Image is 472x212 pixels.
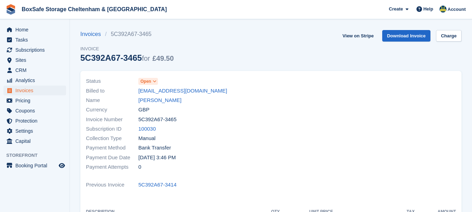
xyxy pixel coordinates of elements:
[3,126,66,136] a: menu
[86,96,138,104] span: Name
[15,55,57,65] span: Sites
[86,77,138,85] span: Status
[15,106,57,116] span: Coupons
[138,125,156,133] a: 100030
[340,30,376,42] a: View on Stripe
[80,45,174,52] span: Invoice
[138,144,171,152] span: Bank Transfer
[80,30,174,38] nav: breadcrumbs
[3,161,66,170] a: menu
[3,86,66,95] a: menu
[138,134,155,142] span: Manual
[15,116,57,126] span: Protection
[80,30,105,38] a: Invoices
[436,30,462,42] a: Charge
[138,96,181,104] a: [PERSON_NAME]
[15,75,57,85] span: Analytics
[138,181,176,189] a: 5C392A67-3414
[15,126,57,136] span: Settings
[3,136,66,146] a: menu
[15,35,57,45] span: Tasks
[138,106,150,114] span: GBP
[6,4,16,15] img: stora-icon-8386f47178a22dfd0bd8f6a31ec36ba5ce8667c1dd55bd0f319d3a0aa187defe.svg
[15,65,57,75] span: CRM
[3,55,66,65] a: menu
[138,163,141,171] span: 0
[3,25,66,35] a: menu
[86,181,138,189] span: Previous Invoice
[19,3,169,15] a: BoxSafe Storage Cheltenham & [GEOGRAPHIC_DATA]
[15,25,57,35] span: Home
[80,53,174,63] div: 5C392A67-3465
[86,87,138,95] span: Billed to
[15,161,57,170] span: Booking Portal
[58,161,66,170] a: Preview store
[6,152,70,159] span: Storefront
[138,77,158,85] a: Open
[138,87,227,95] a: [EMAIL_ADDRESS][DOMAIN_NAME]
[3,35,66,45] a: menu
[86,144,138,152] span: Payment Method
[86,106,138,114] span: Currency
[3,116,66,126] a: menu
[15,96,57,105] span: Pricing
[86,154,138,162] span: Payment Due Date
[86,134,138,142] span: Collection Type
[3,96,66,105] a: menu
[3,45,66,55] a: menu
[15,136,57,146] span: Capital
[440,6,446,13] img: Kim Virabi
[448,6,466,13] span: Account
[152,54,174,62] span: £49.50
[86,163,138,171] span: Payment Attempts
[138,116,176,124] span: 5C392A67-3465
[3,65,66,75] a: menu
[382,30,431,42] a: Download Invoice
[423,6,433,13] span: Help
[140,78,151,85] span: Open
[138,154,176,162] time: 2025-08-20 14:46:33 UTC
[3,106,66,116] a: menu
[142,54,150,62] span: for
[15,45,57,55] span: Subscriptions
[15,86,57,95] span: Invoices
[389,6,403,13] span: Create
[3,75,66,85] a: menu
[86,116,138,124] span: Invoice Number
[86,125,138,133] span: Subscription ID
